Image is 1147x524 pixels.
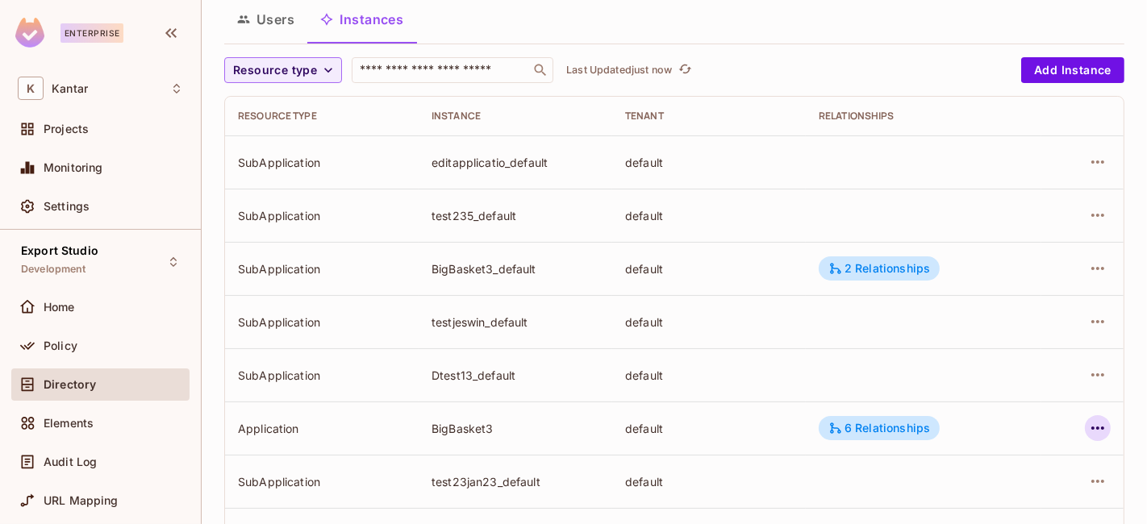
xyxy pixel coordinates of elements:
span: Audit Log [44,455,97,468]
div: Tenant [625,110,793,123]
span: Policy [44,339,77,352]
div: Relationships [819,110,1028,123]
div: test23jan23_default [432,474,599,489]
span: Monitoring [44,161,103,174]
div: Application [238,421,406,436]
div: testjeswin_default [432,314,599,330]
div: Instance [432,110,599,123]
img: SReyMgAAAABJRU5ErkJggg== [15,18,44,48]
span: Projects [44,123,89,135]
div: 6 Relationships [828,421,930,435]
span: Export Studio [21,244,98,257]
div: SubApplication [238,261,406,277]
span: refresh [678,62,692,78]
div: BigBasket3_default [432,261,599,277]
div: default [625,474,793,489]
div: default [625,155,793,170]
div: Dtest13_default [432,368,599,383]
span: Settings [44,200,90,213]
div: SubApplication [238,155,406,170]
span: Home [44,301,75,314]
div: default [625,208,793,223]
span: Development [21,263,86,276]
p: Last Updated just now [566,64,672,77]
span: K [18,77,44,100]
div: default [625,368,793,383]
span: Resource type [233,60,317,81]
span: Elements [44,417,94,430]
div: default [625,421,793,436]
span: URL Mapping [44,494,119,507]
div: SubApplication [238,368,406,383]
div: default [625,261,793,277]
div: BigBasket3 [432,421,599,436]
div: SubApplication [238,208,406,223]
div: test235_default [432,208,599,223]
div: Resource type [238,110,406,123]
span: Workspace: Kantar [52,82,88,95]
div: editapplicatio_default [432,155,599,170]
span: Directory [44,378,96,391]
button: refresh [675,60,694,80]
span: Click to refresh data [672,60,694,80]
div: SubApplication [238,314,406,330]
button: Resource type [224,57,342,83]
button: Add Instance [1021,57,1124,83]
div: default [625,314,793,330]
div: 2 Relationships [828,261,930,276]
div: SubApplication [238,474,406,489]
div: Enterprise [60,23,123,43]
